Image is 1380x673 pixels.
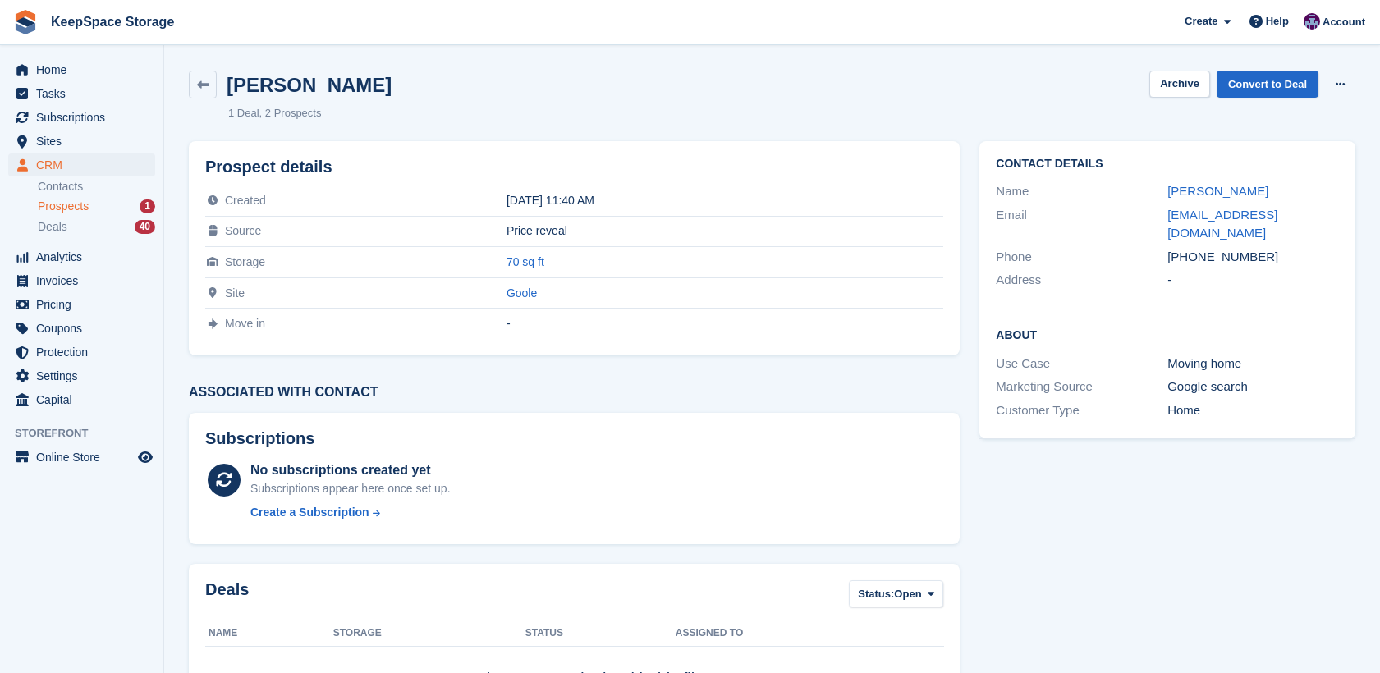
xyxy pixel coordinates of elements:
[525,620,676,647] th: Status
[996,206,1167,243] div: Email
[1304,13,1320,30] img: Charlotte Jobling
[13,10,38,34] img: stora-icon-8386f47178a22dfd0bd8f6a31ec36ba5ce8667c1dd55bd0f319d3a0aa187defe.svg
[996,271,1167,290] div: Address
[36,130,135,153] span: Sites
[1167,355,1339,373] div: Moving home
[1167,378,1339,396] div: Google search
[135,447,155,467] a: Preview store
[250,480,451,497] div: Subscriptions appear here once set up.
[228,105,259,121] li: 1 Deal
[36,317,135,340] span: Coupons
[8,269,155,292] a: menu
[507,224,943,237] div: Price reveal
[225,286,245,300] span: Site
[894,586,921,602] span: Open
[507,194,943,207] div: [DATE] 11:40 AM
[250,504,451,521] a: Create a Subscription
[36,82,135,105] span: Tasks
[205,620,333,647] th: Name
[996,158,1339,171] h2: Contact Details
[189,385,960,400] h3: Associated with contact
[38,219,67,235] span: Deals
[8,245,155,268] a: menu
[250,504,369,521] div: Create a Subscription
[38,198,155,215] a: Prospects 1
[858,586,894,602] span: Status:
[225,255,265,268] span: Storage
[996,248,1167,267] div: Phone
[996,378,1167,396] div: Marketing Source
[1149,71,1210,98] button: Archive
[38,179,155,195] a: Contacts
[36,388,135,411] span: Capital
[8,82,155,105] a: menu
[1266,13,1289,30] span: Help
[36,245,135,268] span: Analytics
[38,199,89,214] span: Prospects
[36,153,135,176] span: CRM
[8,106,155,129] a: menu
[1167,401,1339,420] div: Home
[8,341,155,364] a: menu
[849,580,943,607] button: Status: Open
[36,58,135,81] span: Home
[8,364,155,387] a: menu
[8,130,155,153] a: menu
[507,317,943,330] div: -
[225,194,266,207] span: Created
[8,388,155,411] a: menu
[8,58,155,81] a: menu
[1167,208,1277,240] a: [EMAIL_ADDRESS][DOMAIN_NAME]
[135,220,155,234] div: 40
[996,326,1339,342] h2: About
[36,364,135,387] span: Settings
[140,199,155,213] div: 1
[205,158,943,176] h2: Prospect details
[333,620,525,647] th: Storage
[676,620,943,647] th: Assigned to
[15,425,163,442] span: Storefront
[227,74,392,96] h2: [PERSON_NAME]
[8,317,155,340] a: menu
[205,580,249,611] h2: Deals
[507,286,537,300] a: Goole
[1217,71,1318,98] a: Convert to Deal
[8,153,155,176] a: menu
[36,341,135,364] span: Protection
[225,224,261,237] span: Source
[205,429,943,448] h2: Subscriptions
[996,401,1167,420] div: Customer Type
[259,105,322,121] li: 2 Prospects
[8,293,155,316] a: menu
[1167,184,1268,198] a: [PERSON_NAME]
[996,182,1167,201] div: Name
[1323,14,1365,30] span: Account
[250,460,451,480] div: No subscriptions created yet
[8,446,155,469] a: menu
[1167,248,1339,267] div: [PHONE_NUMBER]
[44,8,181,35] a: KeepSpace Storage
[225,317,265,330] span: Move in
[36,293,135,316] span: Pricing
[1167,271,1339,290] div: -
[38,218,155,236] a: Deals 40
[996,355,1167,373] div: Use Case
[36,446,135,469] span: Online Store
[36,269,135,292] span: Invoices
[36,106,135,129] span: Subscriptions
[1185,13,1217,30] span: Create
[507,255,544,268] a: 70 sq ft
